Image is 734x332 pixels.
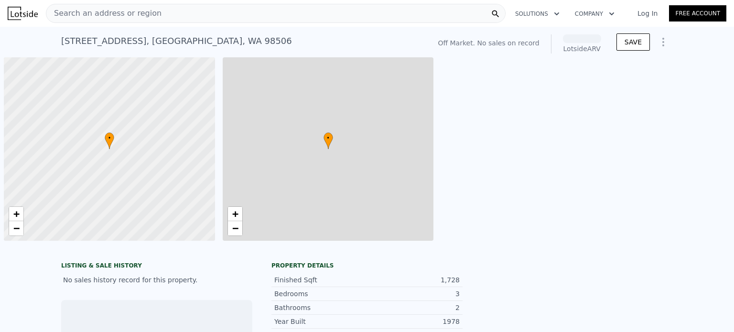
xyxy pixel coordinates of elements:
[61,271,252,289] div: No sales history record for this property.
[669,5,726,21] a: Free Account
[9,207,23,221] a: Zoom in
[13,222,20,234] span: −
[9,221,23,236] a: Zoom out
[324,134,333,142] span: •
[274,289,367,299] div: Bedrooms
[61,34,292,48] div: [STREET_ADDRESS] , [GEOGRAPHIC_DATA] , WA 98506
[46,8,162,19] span: Search an address or region
[61,262,252,271] div: LISTING & SALE HISTORY
[616,33,650,51] button: SAVE
[367,275,460,285] div: 1,728
[626,9,669,18] a: Log In
[8,7,38,20] img: Lotside
[438,38,539,48] div: Off Market. No sales on record
[232,222,238,234] span: −
[228,207,242,221] a: Zoom in
[367,303,460,312] div: 2
[105,132,114,149] div: •
[232,208,238,220] span: +
[105,134,114,142] span: •
[567,5,622,22] button: Company
[654,32,673,52] button: Show Options
[274,317,367,326] div: Year Built
[367,289,460,299] div: 3
[274,303,367,312] div: Bathrooms
[228,221,242,236] a: Zoom out
[507,5,567,22] button: Solutions
[271,262,463,269] div: Property details
[324,132,333,149] div: •
[563,44,601,54] div: Lotside ARV
[274,275,367,285] div: Finished Sqft
[367,317,460,326] div: 1978
[13,208,20,220] span: +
